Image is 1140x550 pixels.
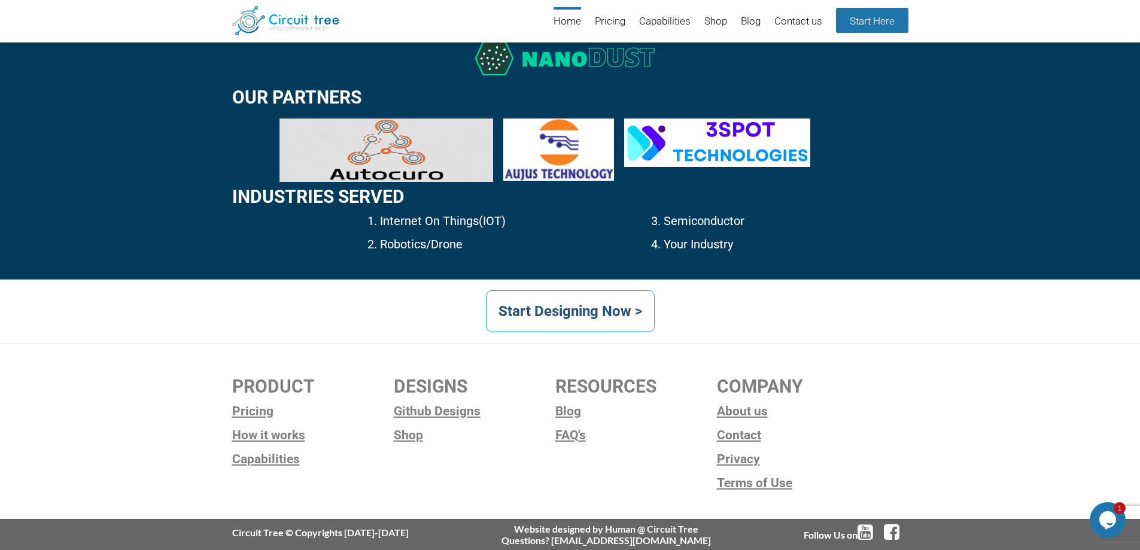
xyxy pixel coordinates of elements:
a: Privacy [717,450,878,468]
h2: RESOURCES [555,376,717,396]
div: Circuit Tree © Copyrights [DATE]-[DATE] [232,527,409,538]
div: Follow Us on [804,523,908,541]
a: Blog [555,402,717,420]
p: 4. Your Industry [651,236,908,253]
a: Start Designing Now > [486,290,655,332]
a: About us [717,402,878,420]
img: Circuit Tree [232,6,339,35]
a: Blog [741,7,761,37]
a: Contact us [774,7,822,37]
a: Contact [717,426,878,444]
a: Shop [394,426,555,444]
a: How it works [232,426,394,444]
iframe: chat widget [1090,502,1128,538]
h2: PRODUCT [232,376,394,396]
h2: Our Partners [232,87,908,107]
a: Pricing [232,402,394,420]
a: Pricing [595,7,625,37]
h2: DESIGNS [394,376,555,396]
a: Shop [704,7,727,37]
a: Terms of Use [717,474,878,492]
a: Capabilities [232,450,394,468]
a: Github Designs [394,402,555,420]
p: 1. Internet On Things(IOT) [367,212,557,230]
a: Start Here [836,8,908,33]
p: 3. Semiconductor [651,212,908,230]
a: FAQ's [555,426,717,444]
h2: Industries Served [232,187,908,206]
p: 2. Robotics/Drone [367,236,557,253]
div: Website designed by Human @ Circuit Tree Questions? [EMAIL_ADDRESS][DOMAIN_NAME] [501,523,711,546]
a: Home [554,7,581,37]
a: Capabilities [639,7,691,37]
h2: COMPANY [717,376,878,396]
